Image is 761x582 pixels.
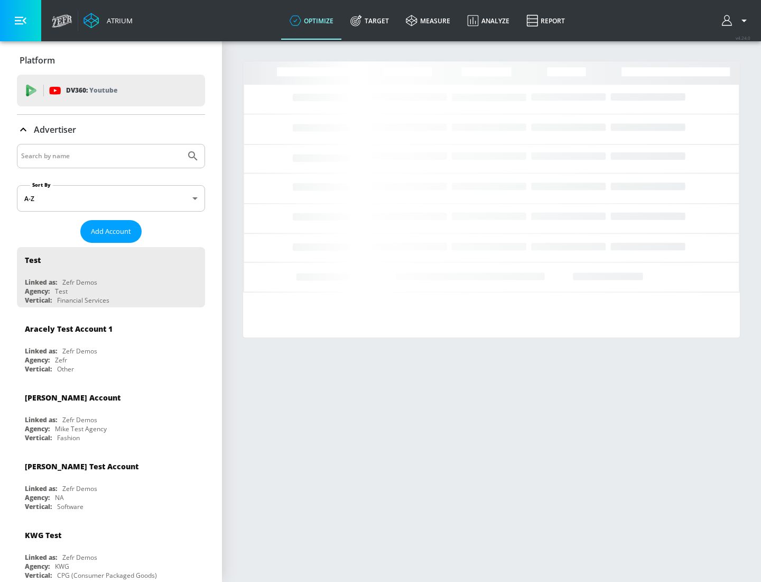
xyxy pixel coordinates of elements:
div: Vertical: [25,433,52,442]
div: Linked as: [25,278,57,287]
div: Vertical: [25,365,52,374]
div: NA [55,493,64,502]
div: Vertical: [25,296,52,305]
div: Zefr Demos [62,484,97,493]
div: [PERSON_NAME] Test AccountLinked as:Zefr DemosAgency:NAVertical:Software [17,453,205,514]
div: Aracely Test Account 1Linked as:Zefr DemosAgency:ZefrVertical:Other [17,316,205,376]
div: Test [55,287,68,296]
div: Linked as: [25,484,57,493]
div: KWG [55,562,69,571]
div: Zefr Demos [62,347,97,356]
div: Fashion [57,433,80,442]
div: Agency: [25,287,50,296]
span: Add Account [91,225,131,238]
div: Linked as: [25,415,57,424]
div: [PERSON_NAME] AccountLinked as:Zefr DemosAgency:Mike Test AgencyVertical:Fashion [17,385,205,445]
div: Vertical: [25,571,52,580]
div: Test [25,255,41,265]
div: A-Z [17,185,205,212]
div: [PERSON_NAME] Account [25,393,120,403]
a: optimize [281,2,342,40]
p: Platform [20,54,55,66]
div: Other [57,365,74,374]
a: Target [342,2,397,40]
div: TestLinked as:Zefr DemosAgency:TestVertical:Financial Services [17,247,205,307]
div: Agency: [25,424,50,433]
div: CPG (Consumer Packaged Goods) [57,571,157,580]
a: Analyze [459,2,518,40]
a: measure [397,2,459,40]
div: Agency: [25,356,50,365]
div: Aracely Test Account 1 [25,324,113,334]
span: v 4.24.0 [736,35,750,41]
p: DV360: [66,85,117,96]
div: Zefr [55,356,67,365]
input: Search by name [21,149,181,163]
div: Financial Services [57,296,109,305]
div: Agency: [25,493,50,502]
a: Report [518,2,573,40]
div: DV360: Youtube [17,75,205,106]
div: [PERSON_NAME] Test Account [25,461,138,471]
div: Software [57,502,83,511]
div: Platform [17,46,205,75]
div: Zefr Demos [62,278,97,287]
a: Atrium [83,13,133,29]
div: Zefr Demos [62,553,97,562]
div: Vertical: [25,502,52,511]
label: Sort By [30,181,53,188]
div: Linked as: [25,553,57,562]
p: Advertiser [34,124,76,135]
div: Agency: [25,562,50,571]
button: Add Account [80,220,142,243]
p: Youtube [89,85,117,96]
div: Zefr Demos [62,415,97,424]
div: Advertiser [17,115,205,144]
div: Atrium [103,16,133,25]
div: KWG Test [25,530,61,540]
div: Mike Test Agency [55,424,107,433]
div: Linked as: [25,347,57,356]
